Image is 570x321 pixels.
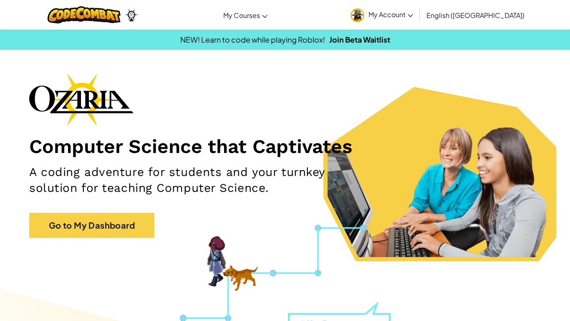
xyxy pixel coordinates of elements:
span: NEW! Learn to code while playing Roblox! [180,35,325,44]
img: avatar [351,8,364,22]
span: My Account [368,10,413,19]
a: Join Beta Waitlist [329,35,390,44]
a: My Account [346,2,417,28]
h2: A coding adventure for students and your turnkey solution for teaching Computer Science. [29,164,372,196]
h1: Computer Science that Captivates [29,135,541,158]
span: My Courses [223,11,260,20]
a: English ([GEOGRAPHIC_DATA]) [422,4,529,26]
img: Ozaria [125,9,138,21]
span: English ([GEOGRAPHIC_DATA]) [426,11,525,20]
img: CodeCombat logo [48,6,121,23]
img: Ozaria branding logo [29,73,134,126]
a: Go to My Dashboard [29,213,154,238]
a: My Courses [219,4,272,26]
